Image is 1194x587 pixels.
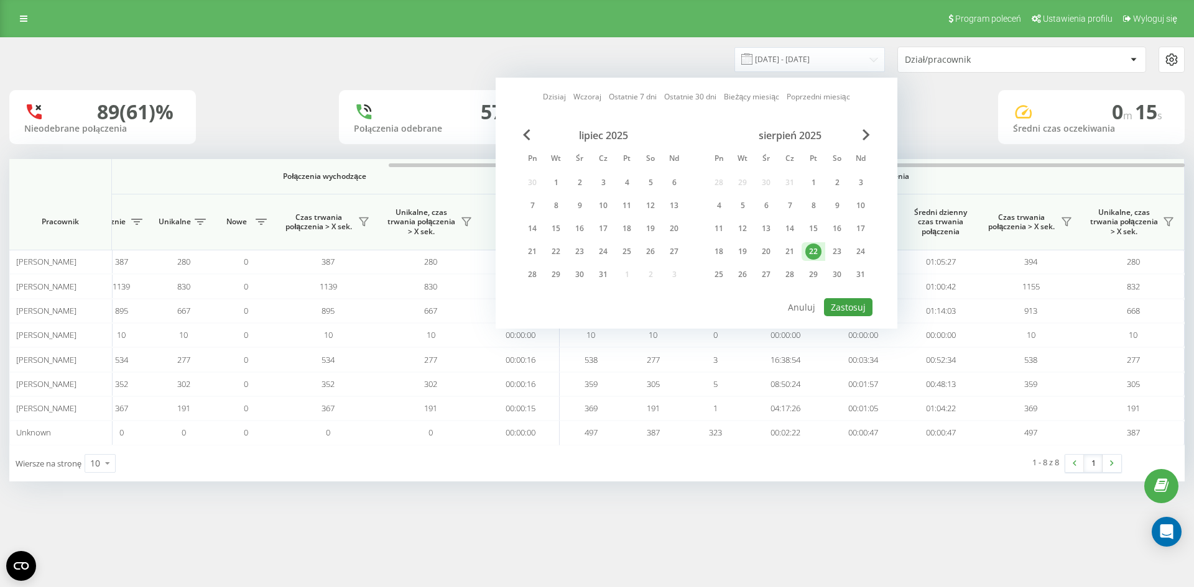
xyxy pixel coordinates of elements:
[491,212,550,232] span: Średni czas oczekiwania
[20,217,101,227] span: Pracownik
[825,196,849,215] div: sob 9 sie 2025
[482,274,560,298] td: 00:00:14
[117,329,126,340] span: 10
[1127,354,1140,365] span: 277
[1133,14,1177,24] span: Wyloguj się
[159,217,191,227] span: Unikalne
[662,242,686,261] div: ndz 27 lip 2025
[758,198,774,214] div: 6
[544,242,568,261] div: wt 22 lip 2025
[662,196,686,215] div: ndz 13 lip 2025
[824,347,902,371] td: 00:03:34
[731,242,754,261] div: wt 19 sie 2025
[595,198,611,214] div: 10
[802,242,825,261] div: pt 22 sie 2025
[570,150,589,169] abbr: środa
[902,250,979,274] td: 01:05:27
[16,378,76,389] span: [PERSON_NAME]
[642,221,659,237] div: 19
[666,243,682,260] div: 27
[641,150,660,169] abbr: sobota
[853,175,869,191] div: 3
[591,265,615,284] div: czw 31 lip 2025
[711,266,727,283] div: 25
[115,403,128,414] span: 367
[734,198,751,214] div: 5
[1027,329,1035,340] span: 10
[1127,403,1140,414] span: 191
[824,298,872,316] button: Zastosuj
[244,329,248,340] span: 0
[16,329,76,340] span: [PERSON_NAME]
[521,219,544,238] div: pon 14 lip 2025
[591,173,615,192] div: czw 3 lip 2025
[322,354,335,365] span: 534
[615,242,639,261] div: pt 25 lip 2025
[6,551,36,581] button: Open CMP widget
[825,265,849,284] div: sob 30 sie 2025
[1024,427,1037,438] span: 497
[428,427,433,438] span: 0
[829,175,845,191] div: 2
[758,221,774,237] div: 13
[647,403,660,414] span: 191
[711,243,727,260] div: 18
[853,198,869,214] div: 10
[115,256,128,267] span: 387
[1043,14,1113,24] span: Ustawienia profilu
[758,243,774,260] div: 20
[746,421,824,445] td: 00:02:22
[829,266,845,283] div: 30
[326,427,330,438] span: 0
[523,150,542,169] abbr: poniedziałek
[778,265,802,284] div: czw 28 sie 2025
[1123,109,1135,122] span: m
[707,196,731,215] div: pon 4 sie 2025
[322,378,335,389] span: 352
[707,129,872,142] div: sierpień 2025
[711,198,727,214] div: 4
[177,281,190,292] span: 830
[96,217,127,227] span: Łącznie
[853,243,869,260] div: 24
[619,198,635,214] div: 11
[665,150,683,169] abbr: niedziela
[90,457,100,470] div: 10
[647,427,660,438] span: 387
[707,219,731,238] div: pon 11 sie 2025
[824,323,902,347] td: 00:00:00
[548,198,564,214] div: 8
[1157,109,1162,122] span: s
[863,129,870,140] span: Next Month
[731,219,754,238] div: wt 12 sie 2025
[568,173,591,192] div: śr 2 lip 2025
[757,150,775,169] abbr: środa
[778,242,802,261] div: czw 21 sie 2025
[905,55,1053,65] div: Dział/pracownik
[544,196,568,215] div: wt 8 lip 2025
[1127,427,1140,438] span: 387
[734,243,751,260] div: 19
[482,323,560,347] td: 00:00:00
[424,305,437,316] span: 667
[1112,98,1135,125] span: 0
[787,91,850,102] a: Poprzedni miesiąc
[585,403,598,414] span: 369
[849,219,872,238] div: ndz 17 sie 2025
[524,266,540,283] div: 28
[664,91,716,102] a: Ostatnie 30 dni
[244,305,248,316] span: 0
[902,323,979,347] td: 00:00:00
[707,265,731,284] div: pon 25 sie 2025
[115,378,128,389] span: 352
[424,378,437,389] span: 302
[639,173,662,192] div: sob 5 lip 2025
[802,173,825,192] div: pt 1 sie 2025
[746,396,824,421] td: 04:17:26
[824,396,902,421] td: 00:01:05
[119,171,530,181] span: Połączenia wychodzące
[585,378,598,389] span: 359
[548,243,564,260] div: 22
[595,266,611,283] div: 31
[1129,329,1137,340] span: 10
